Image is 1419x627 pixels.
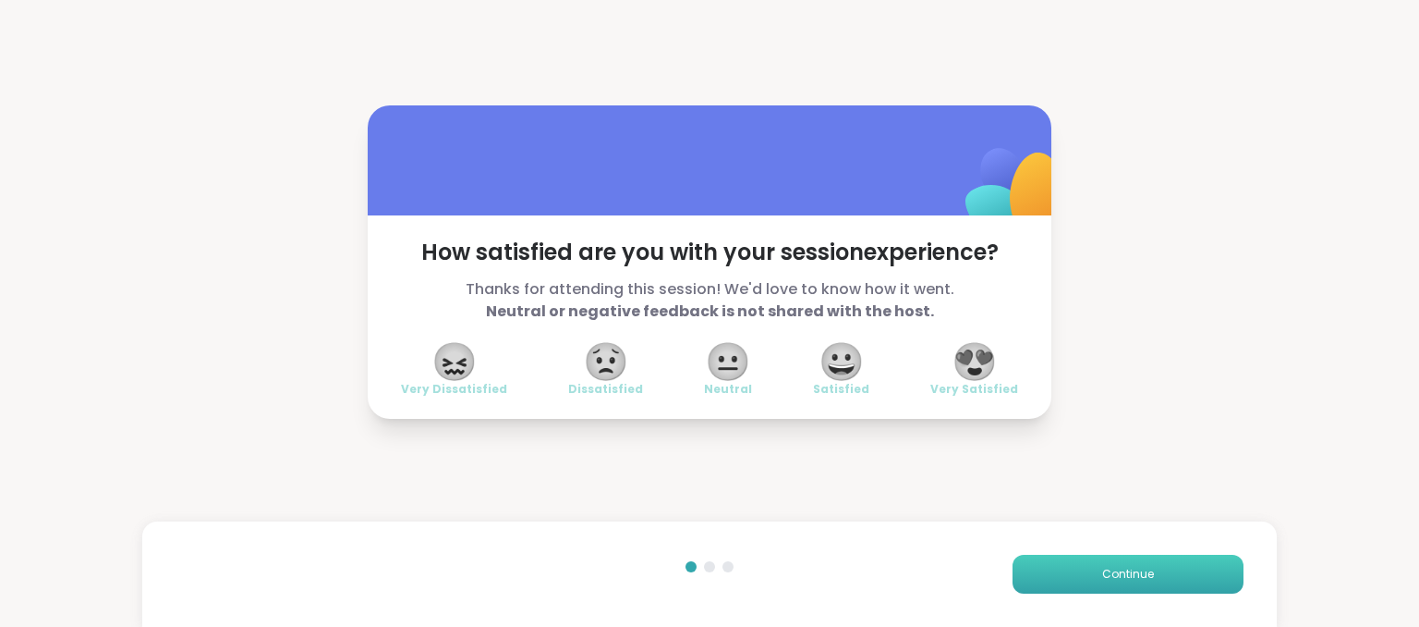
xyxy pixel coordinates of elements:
[922,100,1106,284] img: ShareWell Logomark
[401,382,507,397] span: Very Dissatisfied
[813,382,869,397] span: Satisfied
[401,278,1018,323] span: Thanks for attending this session! We'd love to know how it went.
[1013,555,1243,594] button: Continue
[568,382,643,397] span: Dissatisfied
[705,345,751,378] span: 😐
[431,345,478,378] span: 😖
[486,301,934,322] b: Neutral or negative feedback is not shared with the host.
[401,238,1018,267] span: How satisfied are you with your session experience?
[704,382,752,397] span: Neutral
[819,345,865,378] span: 😀
[1102,566,1154,583] span: Continue
[930,382,1018,397] span: Very Satisfied
[952,345,998,378] span: 😍
[583,345,629,378] span: 😟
